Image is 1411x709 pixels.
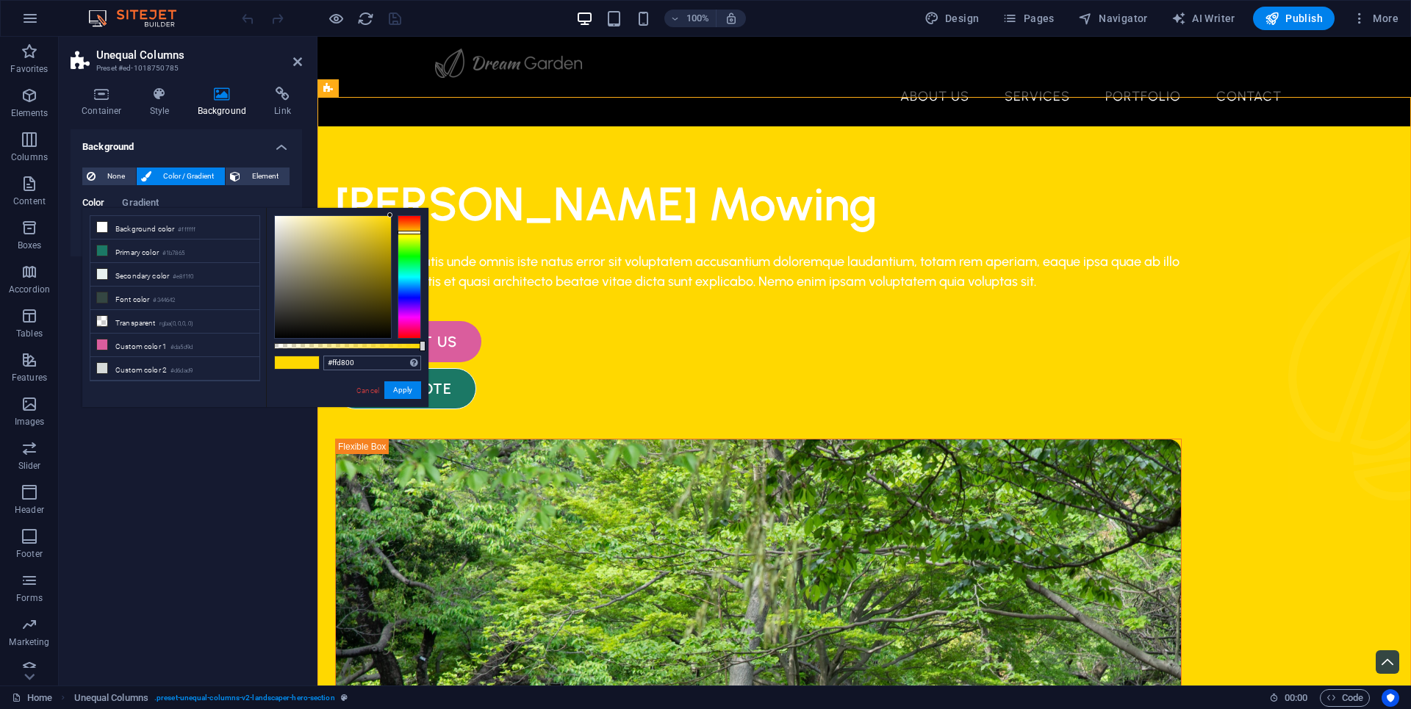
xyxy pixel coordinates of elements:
span: Pages [1002,11,1054,26]
p: Features [12,372,47,384]
h4: Link [263,87,302,118]
button: Design [919,7,985,30]
p: Slider [18,460,41,472]
li: Transparent [90,310,259,334]
button: Usercentrics [1382,689,1399,707]
li: Font color [90,287,259,310]
small: rgba(0,0,0,.0) [159,319,194,329]
p: Favorites [10,63,48,75]
h3: Preset #ed-1018750785 [96,62,273,75]
span: Click to select. Double-click to edit [74,689,148,707]
h4: Style [139,87,187,118]
li: Custom color 2 [90,357,259,381]
span: Color [82,194,104,215]
p: Accordion [9,284,50,295]
h6: Session time [1269,689,1308,707]
span: Publish [1265,11,1323,26]
span: : [1295,692,1297,703]
p: Elements [11,107,49,119]
i: This element is a customizable preset [341,694,348,702]
p: Boxes [18,240,42,251]
div: Design (Ctrl+Alt+Y) [919,7,985,30]
button: More [1346,7,1404,30]
button: reload [356,10,374,27]
h4: Container [71,87,139,118]
button: Pages [997,7,1060,30]
i: Reload page [357,10,374,27]
h6: 100% [686,10,710,27]
button: None [82,168,136,185]
button: Apply [384,381,421,399]
p: Columns [11,151,48,163]
span: 00 00 [1285,689,1307,707]
li: Custom color 1 [90,334,259,357]
h4: Background [187,87,264,118]
button: Click here to leave preview mode and continue editing [327,10,345,27]
small: #1b7865 [162,248,184,259]
button: AI Writer [1166,7,1241,30]
span: More [1352,11,1399,26]
p: Footer [16,548,43,560]
button: Navigator [1072,7,1154,30]
small: #d6dad9 [170,366,193,376]
span: AI Writer [1171,11,1235,26]
h4: Background [71,129,302,156]
nav: breadcrumb [74,689,348,707]
button: Code [1320,689,1370,707]
small: #ffffff [178,225,195,235]
span: None [100,168,132,185]
li: Secondary color [90,263,259,287]
p: Header [15,504,44,516]
li: Background color [90,216,259,240]
p: Forms [16,592,43,604]
span: Code [1326,689,1363,707]
small: #e8f1f0 [173,272,193,282]
span: . preset-unequal-columns-v2-landscaper-hero-section [154,689,335,707]
h2: Unequal Columns [96,48,302,62]
p: Images [15,416,45,428]
button: Color / Gradient [137,168,225,185]
p: Tables [16,328,43,339]
small: #da5d9d [170,342,193,353]
span: Design [924,11,980,26]
img: Editor Logo [85,10,195,27]
a: Click to cancel selection. Double-click to open Pages [12,689,52,707]
p: Content [13,195,46,207]
span: Navigator [1078,11,1148,26]
span: Element [245,168,285,185]
a: Cancel [355,385,381,396]
span: #ffd800 [275,356,297,369]
p: Marketing [9,636,49,648]
span: Gradient [122,194,159,215]
button: Publish [1253,7,1335,30]
button: 100% [664,10,717,27]
small: #344642 [153,295,175,306]
span: Color / Gradient [156,168,220,185]
li: Primary color [90,240,259,263]
button: Element [226,168,290,185]
span: #ffd800 [297,356,319,369]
